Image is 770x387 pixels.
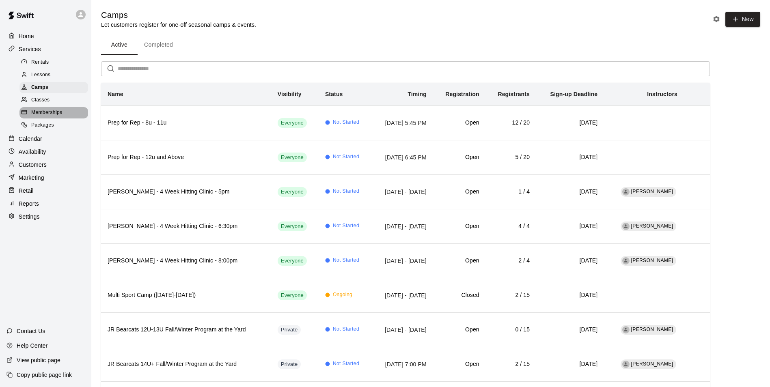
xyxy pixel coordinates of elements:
[6,30,85,42] a: Home
[440,256,479,265] h6: Open
[492,222,530,231] h6: 4 / 4
[19,107,88,118] div: Memberships
[19,82,91,94] a: Camps
[19,161,47,169] p: Customers
[19,69,91,81] a: Lessons
[631,361,673,367] span: [PERSON_NAME]
[6,146,85,158] div: Availability
[333,291,352,299] span: Ongoing
[278,326,301,334] span: Private
[278,223,307,230] span: Everyone
[725,12,760,27] button: New
[622,361,630,368] div: Luke Baker
[278,325,301,335] div: This service is hidden, and can only be accessed via a direct link
[19,94,91,107] a: Classes
[6,133,85,145] a: Calendar
[19,69,88,81] div: Lessons
[6,172,85,184] a: Marketing
[19,45,41,53] p: Services
[6,43,85,55] a: Services
[108,118,265,127] h6: Prep for Rep - 8u - 11u
[278,153,307,162] div: This service is visible to all of your customers
[108,91,123,97] b: Name
[278,290,307,300] div: This service is visible to all of your customers
[631,327,673,332] span: [PERSON_NAME]
[101,35,138,55] button: Active
[17,327,45,335] p: Contact Us
[408,91,427,97] b: Timing
[440,153,479,162] h6: Open
[278,361,301,368] span: Private
[6,185,85,197] a: Retail
[543,291,597,300] h6: [DATE]
[17,342,47,350] p: Help Center
[17,371,72,379] p: Copy public page link
[31,96,50,104] span: Classes
[333,187,359,196] span: Not Started
[440,118,479,127] h6: Open
[543,325,597,334] h6: [DATE]
[19,187,34,195] p: Retail
[492,118,530,127] h6: 12 / 20
[278,359,301,369] div: This service is hidden, and can only be accessed via a direct link
[31,121,54,129] span: Packages
[371,105,433,140] td: [DATE] 5:45 PM
[622,188,630,196] div: Elliott Curtis
[333,222,359,230] span: Not Started
[622,223,630,230] div: Elliott Curtis
[19,135,42,143] p: Calendar
[440,360,479,369] h6: Open
[101,21,256,29] p: Let customers register for one-off seasonal camps & events.
[278,292,307,299] span: Everyone
[622,257,630,264] div: Elliott Curtis
[278,257,307,265] span: Everyone
[31,84,48,92] span: Camps
[278,91,302,97] b: Visibility
[710,13,723,25] button: Camp settings
[108,325,265,334] h6: JR Bearcats 12U-13U Fall/Winter Program at the Yard
[440,325,479,334] h6: Open
[371,347,433,381] td: [DATE] 7:00 PM
[371,312,433,347] td: [DATE] - [DATE]
[492,153,530,162] h6: 5 / 20
[498,91,530,97] b: Registrants
[6,198,85,210] a: Reports
[543,153,597,162] h6: [DATE]
[445,91,479,97] b: Registration
[631,223,673,229] span: [PERSON_NAME]
[333,153,359,161] span: Not Started
[333,325,359,333] span: Not Started
[492,291,530,300] h6: 2 / 15
[325,91,343,97] b: Status
[440,291,479,300] h6: Closed
[19,107,91,119] a: Memberships
[31,71,51,79] span: Lessons
[108,291,265,300] h6: Multi Sport Camp ([DATE]-[DATE])
[440,222,479,231] h6: Open
[543,360,597,369] h6: [DATE]
[31,58,49,67] span: Rentals
[6,159,85,171] div: Customers
[333,118,359,127] span: Not Started
[440,187,479,196] h6: Open
[647,91,677,97] b: Instructors
[19,32,34,40] p: Home
[371,174,433,209] td: [DATE] - [DATE]
[19,82,88,93] div: Camps
[6,211,85,223] a: Settings
[101,10,256,21] h5: Camps
[550,91,597,97] b: Sign-up Deadline
[631,258,673,263] span: [PERSON_NAME]
[17,356,60,364] p: View public page
[278,256,307,266] div: This service is visible to all of your customers
[492,360,530,369] h6: 2 / 15
[278,154,307,161] span: Everyone
[278,187,307,197] div: This service is visible to all of your customers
